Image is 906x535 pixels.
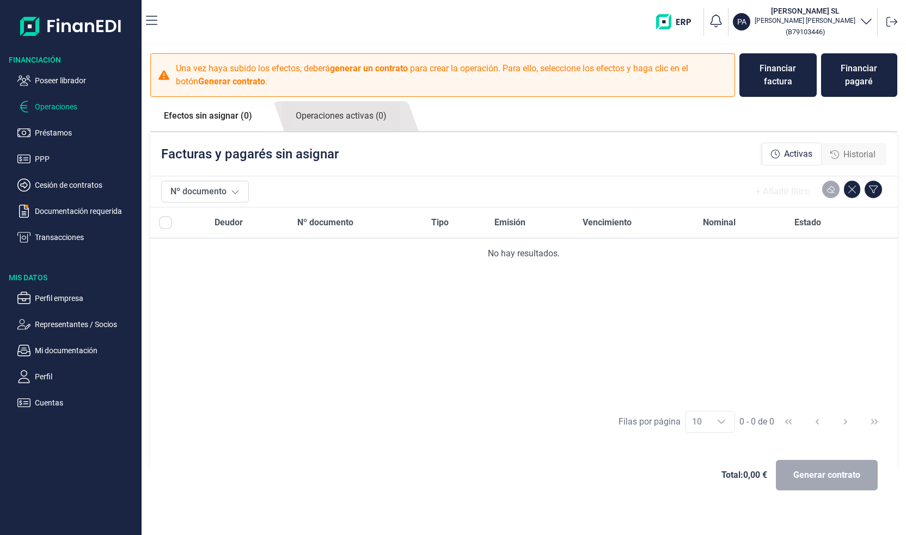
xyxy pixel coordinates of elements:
span: Historial [843,148,876,161]
div: Financiar pagaré [830,62,889,88]
div: Financiar factura [748,62,807,88]
p: Documentación requerida [35,205,137,218]
p: PA [737,16,746,27]
span: Activas [784,147,812,161]
button: Perfil [17,370,137,383]
button: Financiar pagaré [821,53,897,97]
p: [PERSON_NAME] [PERSON_NAME] [755,16,855,25]
span: Vencimiento [583,216,632,229]
button: Previous Page [804,409,830,435]
p: Perfil [35,370,137,383]
button: Documentación requerida [17,205,137,218]
p: Mi documentación [35,344,137,357]
button: Transacciones [17,231,137,244]
p: Préstamos [35,126,137,139]
span: Tipo [431,216,449,229]
span: Deudor [215,216,243,229]
div: All items unselected [159,216,172,229]
p: Representantes / Socios [35,318,137,331]
button: Nº documento [161,181,249,202]
b: generar un contrato [330,63,408,73]
p: Poseer librador [35,74,137,87]
button: Next Page [832,409,859,435]
button: Financiar factura [739,53,816,97]
p: Perfil empresa [35,292,137,305]
button: First Page [775,409,801,435]
p: Cesión de contratos [35,179,137,192]
span: Nº documento [297,216,353,229]
p: Transacciones [35,231,137,244]
span: Emisión [494,216,525,229]
p: Operaciones [35,100,137,113]
div: No hay resultados. [159,247,889,260]
img: erp [656,14,699,29]
p: PPP [35,152,137,165]
button: PPP [17,152,137,165]
b: Generar contrato [198,76,265,87]
p: Una vez haya subido los efectos, deberá para crear la operación. Para ello, seleccione los efecto... [176,62,728,88]
span: Total: 0,00 € [721,469,767,482]
button: Poseer librador [17,74,137,87]
button: Representantes / Socios [17,318,137,331]
button: PA[PERSON_NAME] SL[PERSON_NAME] [PERSON_NAME](B79103446) [733,5,873,38]
span: Nominal [703,216,736,229]
a: Operaciones activas (0) [282,101,400,131]
p: Cuentas [35,396,137,409]
div: Activas [762,143,822,165]
button: Mi documentación [17,344,137,357]
div: Choose [708,411,734,432]
button: Cesión de contratos [17,179,137,192]
a: Efectos sin asignar (0) [150,101,266,131]
button: Last Page [861,409,887,435]
span: Estado [794,216,821,229]
img: Logo de aplicación [20,9,122,44]
h3: [PERSON_NAME] SL [755,5,855,16]
div: Filas por página [619,415,681,428]
button: Préstamos [17,126,137,139]
button: Perfil empresa [17,292,137,305]
button: Cuentas [17,396,137,409]
p: Facturas y pagarés sin asignar [161,145,339,163]
div: Historial [822,144,884,165]
span: 0 - 0 de 0 [739,417,774,426]
small: Copiar cif [786,28,825,36]
button: Operaciones [17,100,137,113]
